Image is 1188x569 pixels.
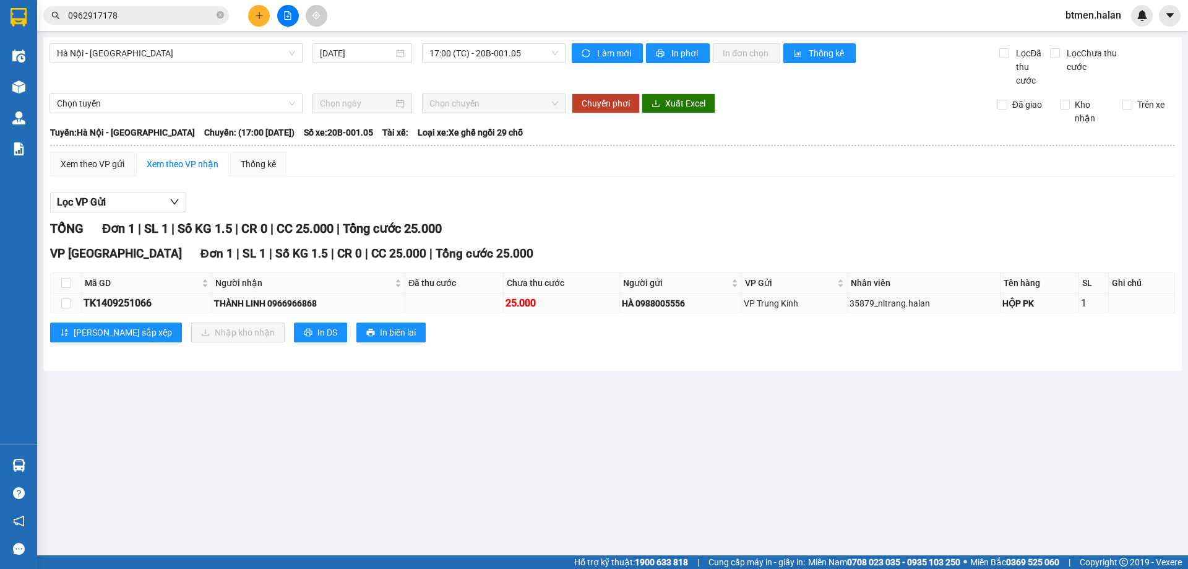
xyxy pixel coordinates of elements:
[170,197,179,207] span: down
[847,557,960,567] strong: 0708 023 035 - 0935 103 250
[68,9,214,22] input: Tìm tên, số ĐT hoặc mã đơn
[50,128,195,137] b: Tuyến: Hà Nội - [GEOGRAPHIC_DATA]
[708,555,805,569] span: Cung cấp máy in - giấy in:
[380,326,416,339] span: In biên lai
[50,246,182,261] span: VP [GEOGRAPHIC_DATA]
[744,297,845,310] div: VP Trung Kính
[312,11,321,20] span: aim
[405,273,504,293] th: Đã thu cước
[343,221,442,236] span: Tổng cước 25.000
[255,11,264,20] span: plus
[215,276,392,290] span: Người nhận
[1070,98,1113,125] span: Kho nhận
[745,276,835,290] span: VP Gửi
[1062,46,1126,74] span: Lọc Chưa thu cước
[283,11,292,20] span: file-add
[635,557,688,567] strong: 1900 633 818
[1007,98,1047,111] span: Đã giao
[50,193,186,212] button: Lọc VP Gửi
[236,246,239,261] span: |
[1069,555,1070,569] span: |
[304,328,312,338] span: printer
[241,157,276,171] div: Thống kê
[436,246,533,261] span: Tổng cước 25.000
[235,221,238,236] span: |
[809,46,846,60] span: Thống kê
[963,560,967,565] span: ⚪️
[275,246,328,261] span: Số KG 1.5
[204,126,295,139] span: Chuyến: (17:00 [DATE])
[270,221,273,236] span: |
[572,93,640,113] button: Chuyển phơi
[191,323,285,342] button: downloadNhập kho nhận
[848,273,1001,293] th: Nhân viên
[217,10,224,22] span: close-circle
[102,221,135,236] span: Đơn 1
[269,246,272,261] span: |
[243,246,266,261] span: SL 1
[12,50,25,63] img: warehouse-icon
[12,111,25,124] img: warehouse-icon
[1079,273,1109,293] th: SL
[248,5,270,27] button: plus
[57,94,295,113] span: Chọn tuyến
[171,221,174,236] span: |
[382,126,408,139] span: Tài xế:
[60,328,69,338] span: sort-ascending
[12,142,25,155] img: solution-icon
[1011,46,1049,87] span: Lọc Đã thu cước
[597,46,633,60] span: Làm mới
[623,276,729,290] span: Người gửi
[11,8,27,27] img: logo-vxr
[742,293,848,313] td: VP Trung Kính
[970,555,1059,569] span: Miền Bắc
[57,194,106,210] span: Lọc VP Gửi
[1002,297,1076,310] div: HỘP PK
[1081,295,1107,311] div: 1
[1056,7,1131,23] span: btmen.halan
[217,11,224,19] span: close-circle
[306,5,327,27] button: aim
[50,221,84,236] span: TỔNG
[572,43,643,63] button: syncLàm mới
[418,126,523,139] span: Loại xe: Xe ghế ngồi 29 chỗ
[144,221,168,236] span: SL 1
[793,49,804,59] span: bar-chart
[178,221,232,236] span: Số KG 1.5
[12,80,25,93] img: warehouse-icon
[13,515,25,527] span: notification
[783,43,856,63] button: bar-chartThống kê
[320,97,394,110] input: Chọn ngày
[147,157,218,171] div: Xem theo VP nhận
[277,5,299,27] button: file-add
[331,246,334,261] span: |
[574,555,688,569] span: Hỗ trợ kỹ thuật:
[84,295,210,311] div: TK1409251066
[582,49,592,59] span: sync
[1109,273,1174,293] th: Ghi chú
[138,221,141,236] span: |
[429,246,433,261] span: |
[200,246,233,261] span: Đơn 1
[652,99,660,109] span: download
[277,221,334,236] span: CC 25.000
[13,543,25,555] span: message
[504,273,620,293] th: Chưa thu cước
[57,44,295,63] span: Hà Nội - Tuyên Quang
[713,43,780,63] button: In đơn chọn
[808,555,960,569] span: Miền Nam
[214,297,403,310] div: THÀNH LINH 0966966868
[356,323,426,342] button: printerIn biên lai
[642,93,715,113] button: downloadXuất Excel
[850,297,998,310] div: 35879_nltrang.halan
[337,246,362,261] span: CR 0
[1132,98,1169,111] span: Trên xe
[50,323,182,342] button: sort-ascending[PERSON_NAME] sắp xếp
[1164,10,1176,21] span: caret-down
[1159,5,1181,27] button: caret-down
[61,157,124,171] div: Xem theo VP gửi
[74,326,172,339] span: [PERSON_NAME] sắp xếp
[320,46,394,60] input: 14/09/2025
[646,43,710,63] button: printerIn phơi
[12,459,25,472] img: warehouse-icon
